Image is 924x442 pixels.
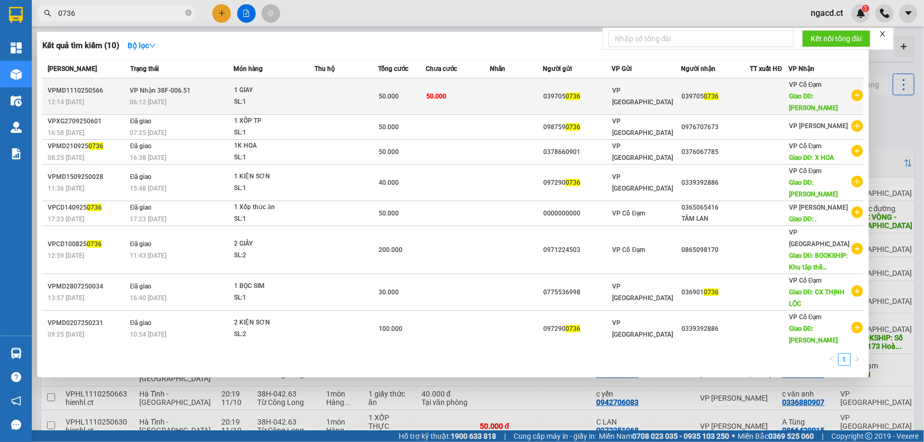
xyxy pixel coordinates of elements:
span: 0736 [704,288,719,296]
span: VP [GEOGRAPHIC_DATA] [613,319,674,338]
span: 50.000 [379,210,399,217]
div: 1 KIỆN SƠN [234,171,313,183]
li: 1 [838,353,851,366]
div: 0775536998 [543,287,611,298]
span: 16:40 [DATE] [130,294,167,302]
span: 30.000 [379,288,399,296]
span: plus-circle [851,285,863,297]
div: 097290 [543,177,611,188]
span: 200.000 [379,246,402,254]
div: VPCD140925 [48,202,127,213]
div: 0000000000 [543,208,611,219]
span: 17:23 [DATE] [130,215,167,223]
div: 0971224503 [543,245,611,256]
span: Giao DĐ: [PERSON_NAME] [789,179,838,198]
div: SL: 1 [234,292,313,304]
div: 0976707673 [681,122,749,133]
img: warehouse-icon [11,69,22,80]
div: 0365065416 [681,202,749,213]
div: SL: 2 [234,329,313,340]
span: VP [GEOGRAPHIC_DATA] [613,118,674,137]
span: 0736 [88,142,103,150]
span: 50.000 [427,93,447,100]
span: VP Cổ Đạm [789,167,822,175]
span: Đã giao [130,240,152,248]
span: VP Cổ Đạm [789,142,822,150]
span: 0736 [87,240,102,248]
span: 10:54 [DATE] [130,331,167,338]
div: 1 Xốp thức ăn [234,202,313,213]
img: solution-icon [11,148,22,159]
div: SL: 1 [234,127,313,139]
span: right [854,356,860,362]
span: Đã giao [130,118,152,125]
span: 11:43 [DATE] [130,252,167,259]
span: 08:25 [DATE] [48,154,84,161]
span: 09:25 [DATE] [48,331,84,338]
h3: Kết quả tìm kiếm ( 10 ) [42,40,119,51]
div: 039705 [543,91,611,102]
span: Giao DĐ: CX THỊNH LỘC [789,288,845,308]
input: Tìm tên, số ĐT hoặc mã đơn [58,7,183,19]
span: Món hàng [234,65,263,73]
img: warehouse-icon [11,95,22,106]
span: VP [GEOGRAPHIC_DATA] [613,283,674,302]
div: 098759 [543,122,611,133]
span: VP Cổ Đạm [613,246,645,254]
div: SL: 1 [234,183,313,194]
div: 036901 [681,287,749,298]
li: Previous Page [826,353,838,366]
img: logo-vxr [9,7,23,23]
div: VPMD1110250566 [48,85,127,96]
div: VPMD2807250034 [48,281,127,292]
span: 12:14 [DATE] [48,98,84,106]
span: VP Gửi [612,65,632,73]
span: 0736 [87,204,102,211]
span: 0736 [566,123,580,131]
span: plus-circle [851,145,863,157]
div: SL: 1 [234,213,313,225]
img: dashboard-icon [11,42,22,53]
div: SL: 1 [234,152,313,164]
span: Nhãn [490,65,505,73]
span: 17:23 [DATE] [48,215,84,223]
span: Giao DĐ: . [789,215,817,223]
span: 13:57 [DATE] [48,294,84,302]
button: right [851,353,864,366]
div: 0865098170 [681,245,749,256]
div: TÂM LAN [681,213,749,224]
div: 0376067785 [681,147,749,158]
span: VP Cổ Đạm [613,210,645,217]
button: left [826,353,838,366]
span: 06:12 [DATE] [130,98,167,106]
span: Kết nối tổng đài [811,33,862,44]
div: 097290 [543,323,611,335]
span: Đã giao [130,283,152,290]
div: VPXG2709250601 [48,116,127,127]
span: Người nhận [681,65,715,73]
span: 15:48 [DATE] [130,185,167,192]
span: 16:58 [DATE] [48,129,84,137]
span: 40.000 [379,179,399,186]
span: Giao DĐ: X HOA [789,154,835,161]
input: Nhập số tổng đài [608,30,794,47]
div: 0378660901 [543,147,611,158]
img: warehouse-icon [11,122,22,133]
span: message [11,420,21,430]
span: search [44,10,51,17]
strong: Bộ lọc [128,41,156,50]
span: plus-circle [851,176,863,187]
span: VP [PERSON_NAME] [789,122,848,130]
div: SL: 1 [234,96,313,108]
a: 1 [839,354,850,365]
span: plus-circle [851,89,863,101]
span: VP Nhận 38F-006.51 [130,87,191,94]
span: Người gửi [543,65,572,73]
div: 1K HOA [234,140,313,152]
span: question-circle [11,372,21,382]
div: VPCD100825 [48,239,127,250]
div: 1 GIAY [234,85,313,96]
div: 1 BỌC SIM [234,281,313,292]
span: 11:36 [DATE] [48,185,84,192]
span: 16:38 [DATE] [130,154,167,161]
